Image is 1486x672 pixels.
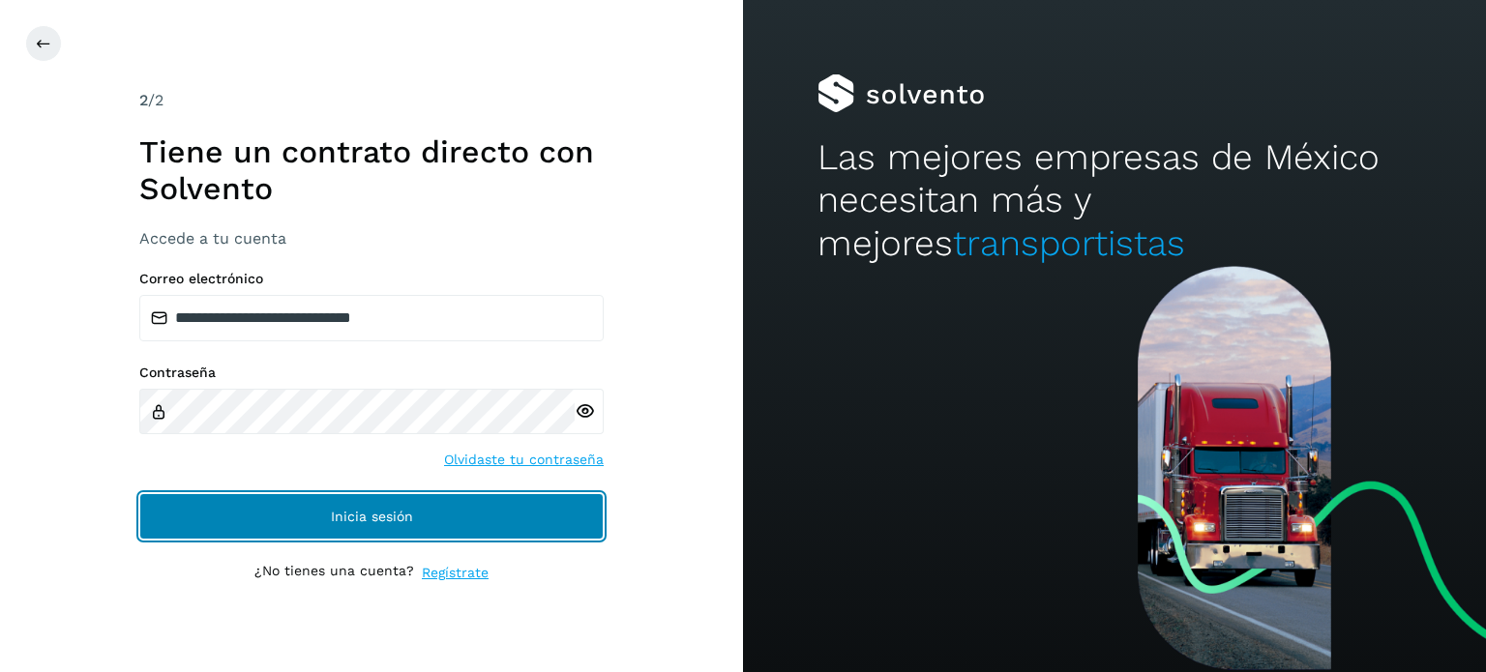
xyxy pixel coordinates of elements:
h1: Tiene un contrato directo con Solvento [139,133,604,208]
button: Inicia sesión [139,493,604,540]
span: transportistas [953,222,1185,264]
p: ¿No tienes una cuenta? [254,563,414,583]
label: Contraseña [139,365,604,381]
span: Inicia sesión [331,510,413,523]
a: Olvidaste tu contraseña [444,450,604,470]
div: /2 [139,89,604,112]
label: Correo electrónico [139,271,604,287]
h3: Accede a tu cuenta [139,229,604,248]
span: 2 [139,91,148,109]
a: Regístrate [422,563,489,583]
h2: Las mejores empresas de México necesitan más y mejores [817,136,1412,265]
